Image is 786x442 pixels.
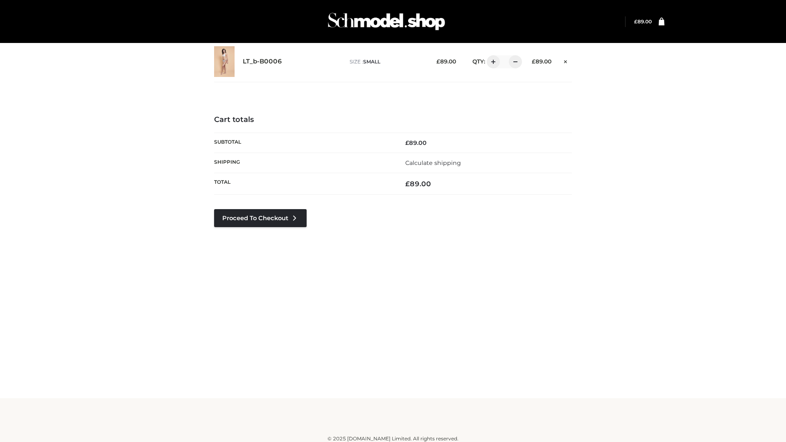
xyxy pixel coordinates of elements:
bdi: 89.00 [532,58,551,65]
a: Calculate shipping [405,159,461,167]
p: size : [350,58,424,65]
img: Schmodel Admin 964 [325,5,448,38]
th: Total [214,173,393,195]
bdi: 89.00 [405,139,427,147]
span: SMALL [363,59,380,65]
th: Subtotal [214,133,393,153]
a: £89.00 [634,18,652,25]
bdi: 89.00 [405,180,431,188]
div: QTY: [464,55,519,68]
a: LT_b-B0006 [243,58,282,65]
a: Remove this item [560,55,572,66]
span: £ [405,180,410,188]
bdi: 89.00 [436,58,456,65]
bdi: 89.00 [634,18,652,25]
span: £ [436,58,440,65]
h4: Cart totals [214,115,572,124]
span: £ [405,139,409,147]
a: Proceed to Checkout [214,209,307,227]
th: Shipping [214,153,393,173]
span: £ [634,18,637,25]
span: £ [532,58,535,65]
